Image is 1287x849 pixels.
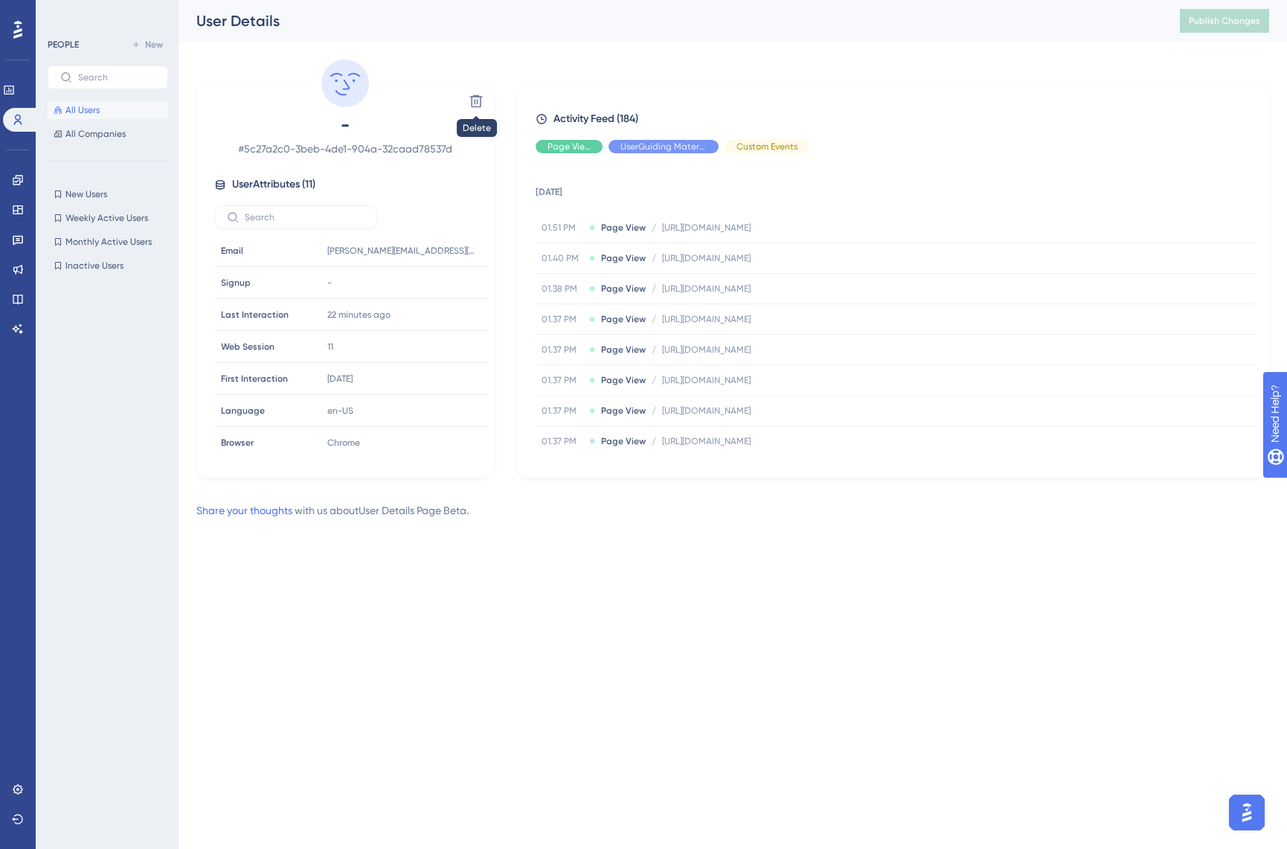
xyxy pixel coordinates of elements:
span: / [652,344,656,356]
span: [URL][DOMAIN_NAME] [662,405,751,417]
button: Weekly Active Users [48,209,168,227]
span: [URL][DOMAIN_NAME] [662,374,751,386]
button: All Companies [48,125,168,143]
button: Monthly Active Users [48,233,168,251]
span: UserGuiding Material [620,141,707,153]
span: 01.37 PM [542,344,583,356]
span: Email [221,245,243,257]
span: / [652,252,656,264]
time: 22 minutes ago [327,310,391,320]
span: / [652,405,656,417]
span: User Attributes ( 11 ) [232,176,315,193]
span: / [652,222,656,234]
time: [DATE] [327,374,353,384]
span: All Companies [65,128,126,140]
span: [URL][DOMAIN_NAME] [662,313,751,325]
a: Share your thoughts [196,504,292,516]
span: / [652,435,656,447]
span: 01.37 PM [542,313,583,325]
span: Page View [601,405,646,417]
span: Chrome [327,437,360,449]
span: / [652,313,656,325]
button: Publish Changes [1180,9,1269,33]
button: Inactive Users [48,257,168,275]
span: Language [221,405,265,417]
button: All Users [48,101,168,119]
span: 11 [327,341,333,353]
div: User Details [196,10,1143,31]
span: [PERSON_NAME][EMAIL_ADDRESS][PERSON_NAME][DOMAIN_NAME] [327,245,476,257]
span: Activity Feed (184) [553,110,638,128]
span: Page View [601,374,646,386]
td: [DATE] [536,165,1256,213]
span: Custom Events [736,141,797,153]
button: New [126,36,168,54]
span: / [652,283,656,295]
input: Search [245,212,365,222]
span: Page View [548,141,591,153]
span: Weekly Active Users [65,212,148,224]
span: # 5c27a2c0-3beb-4de1-904a-32caad78537d [214,140,476,158]
span: Page View [601,344,646,356]
span: Need Help? [35,4,93,22]
span: New Users [65,188,107,200]
span: [URL][DOMAIN_NAME] [662,222,751,234]
span: Web Session [221,341,275,353]
div: with us about User Details Page Beta . [196,502,469,519]
span: 01.51 PM [542,222,583,234]
span: 01.38 PM [542,283,583,295]
span: 01.40 PM [542,252,583,264]
span: en-US [327,405,353,417]
span: All Users [65,104,100,116]
span: / [652,374,656,386]
span: Page View [601,252,646,264]
span: Page View [601,435,646,447]
span: Signup [221,277,251,289]
span: 01.37 PM [542,374,583,386]
span: [URL][DOMAIN_NAME] [662,344,751,356]
span: Inactive Users [65,260,123,272]
div: PEOPLE [48,39,79,51]
span: Monthly Active Users [65,236,152,248]
span: [URL][DOMAIN_NAME] [662,283,751,295]
input: Search [78,72,155,83]
span: Page View [601,222,646,234]
span: New [145,39,163,51]
span: 01.37 PM [542,435,583,447]
span: 01.37 PM [542,405,583,417]
span: Last Interaction [221,309,289,321]
span: [URL][DOMAIN_NAME] [662,435,751,447]
button: New Users [48,185,168,203]
iframe: UserGuiding AI Assistant Launcher [1225,790,1269,835]
span: First Interaction [221,373,288,385]
span: - [214,113,476,137]
span: Browser [221,437,254,449]
span: Page View [601,313,646,325]
span: - [327,277,332,289]
span: [URL][DOMAIN_NAME] [662,252,751,264]
span: Page View [601,283,646,295]
span: Publish Changes [1189,15,1260,27]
